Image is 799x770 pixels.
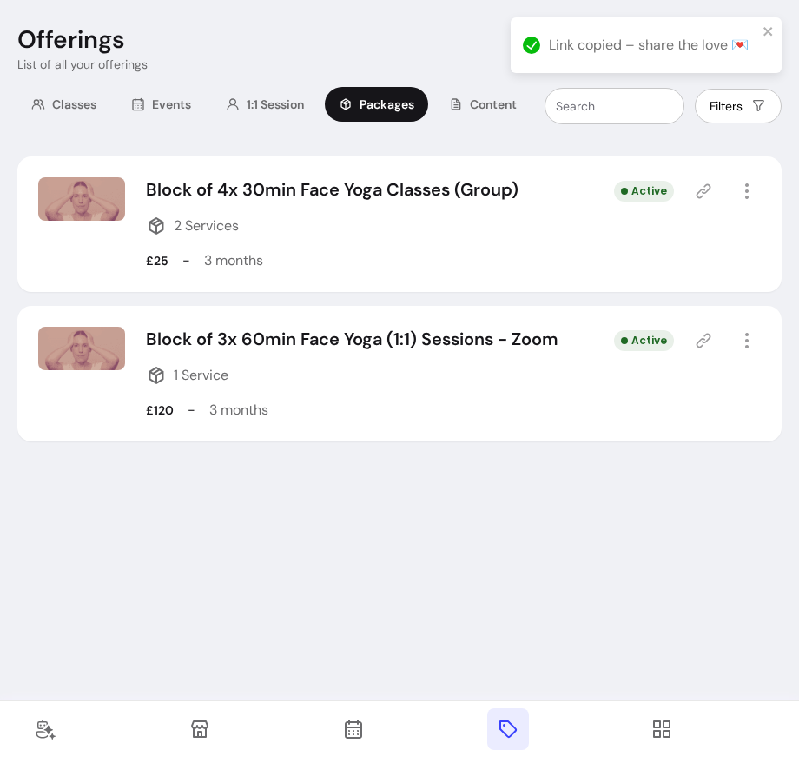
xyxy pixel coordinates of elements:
span: Packages [360,96,414,113]
div: Link copied – share the love 💌 [549,35,757,56]
button: Filters [695,89,782,123]
span: 1:1 Session [247,96,304,113]
p: Offerings [17,24,125,56]
span: Classes [52,96,96,113]
p: Block of 4x 30min Face Yoga Classes (Group) [146,177,518,202]
span: Events [152,96,191,113]
input: Search [556,97,673,115]
p: £120 [146,402,174,419]
div: Active [614,330,674,351]
button: close [763,24,775,38]
span: 1 Service [174,365,228,386]
p: - [188,400,195,421]
p: - [182,250,190,271]
p: £25 [146,252,168,269]
p: 3 months [204,250,263,271]
div: Active [614,181,674,202]
p: List of all your offerings [17,56,148,73]
span: Content [470,96,517,113]
span: 2 Services [174,216,239,236]
p: Block of 3x 60min Face Yoga (1:1) Sessions - Zoom [146,327,558,351]
p: 3 months [209,400,268,421]
img: Image of Block of 4x 30min Face Yoga Classes (Group) [38,177,125,221]
img: Image of Block of 3x 60min Face Yoga (1:1) Sessions - Zoom [38,327,125,370]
